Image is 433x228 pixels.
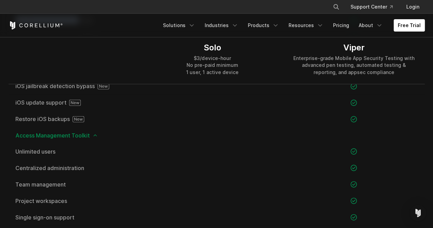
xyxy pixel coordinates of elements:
a: Support Center [345,1,398,13]
a: Single sign-on support [15,215,135,220]
a: Project workspaces [15,198,135,204]
span: iOS jailbreak detection bypass [15,83,135,89]
span: Access Management Toolkit [15,133,418,138]
a: Login [401,1,425,13]
a: Unlimited users [15,149,135,154]
a: Products [244,19,283,32]
a: Industries [201,19,242,32]
button: Search [330,1,342,13]
a: Restore iOS backups [15,116,135,122]
div: Enterprise-grade Mobile App Security Testing with advanced pen testing, automated testing & repor... [290,55,418,75]
a: Resources [284,19,328,32]
a: iOS update support [15,100,135,106]
div: Navigation Menu [324,1,425,13]
a: About [355,19,387,32]
div: Open Intercom Messenger [410,205,426,221]
div: Viper [290,43,418,53]
a: Pricing [329,19,353,32]
a: Solutions [159,19,199,32]
div: $3/device-hour No pre-paid minimum 1 user, 1 active device [186,55,238,75]
a: Team management [15,182,135,187]
a: Centralized administration [15,165,135,171]
a: Free Trial [394,19,425,32]
a: Corellium Home [9,21,63,29]
div: Solo [186,43,238,53]
div: Navigation Menu [159,19,425,32]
